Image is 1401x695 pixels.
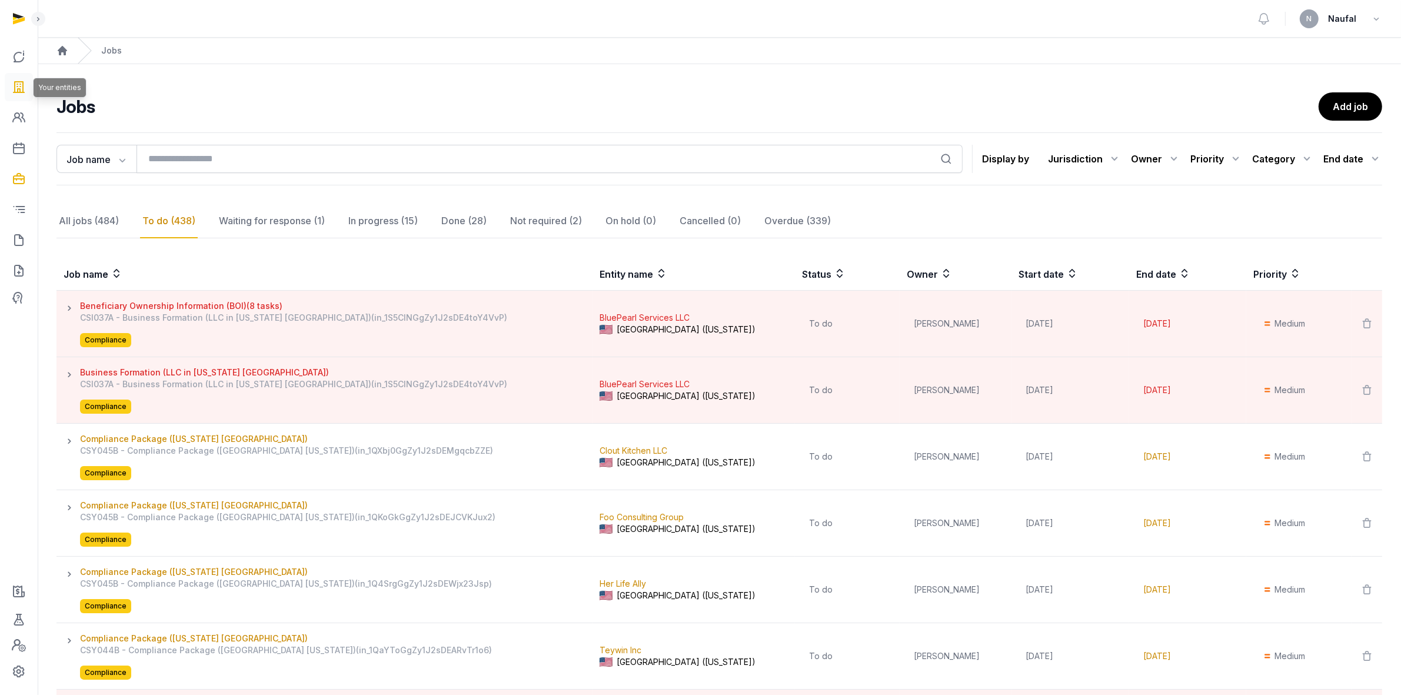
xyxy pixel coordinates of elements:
span: [DATE] [1136,578,1221,601]
button: Job name [56,145,137,173]
div: Done (28) [439,204,489,238]
span: [DATE] [1019,445,1103,468]
div: Priority [1190,149,1243,168]
span: (in_1QXbj0GgZy1J2sDEMgqcbZZE) [355,445,493,455]
span: (8 tasks) [247,301,282,311]
nav: Breadcrumb [38,38,1401,64]
span: [DATE] [1019,578,1103,601]
span: [PERSON_NAME] [907,312,1004,335]
a: Foo Consulting Group [600,512,684,522]
span: To do [802,511,893,535]
div: Business Formation (LLC in [US_STATE] [GEOGRAPHIC_DATA]) [80,367,507,378]
span: [DATE] [1136,644,1221,668]
span: Compliance [80,400,131,414]
span: [DATE] [1136,378,1221,402]
div: Compliance Package ([US_STATE] [GEOGRAPHIC_DATA]) [80,500,495,511]
button: N [1300,9,1319,28]
div: Jurisdiction [1048,149,1122,168]
div: Cancelled (0) [677,204,743,238]
div: Compliance Package ([US_STATE] [GEOGRAPHIC_DATA]) [80,433,493,445]
a: Her Life Ally [600,578,646,588]
span: [PERSON_NAME] [907,378,1004,402]
span: [GEOGRAPHIC_DATA] ([US_STATE]) [617,390,756,402]
span: [DATE] [1136,312,1221,335]
div: All jobs (484) [56,204,121,238]
span: [DATE] [1019,312,1103,335]
h2: Jobs [56,96,1319,117]
span: Compliance [80,599,131,613]
span: Compliance [80,466,131,480]
span: [DATE] [1019,511,1103,535]
div: Compliance Package ([US_STATE] [GEOGRAPHIC_DATA]) [80,633,492,644]
nav: Tabs [56,204,1382,238]
th: End date [1129,257,1247,291]
span: Your entities [38,83,81,92]
div: Jobs [101,45,122,56]
div: CSY044B - Compliance Package ([GEOGRAPHIC_DATA] [US_STATE]) [80,644,492,680]
div: End date [1323,149,1382,168]
span: (in_1QKoGkGgZy1J2sDEJCVKJux2) [355,512,495,522]
div: Overdue (339) [762,204,833,238]
div: CSI037A - Business Formation (LLC in [US_STATE] [GEOGRAPHIC_DATA]) [80,312,507,347]
span: [PERSON_NAME] [907,578,1004,601]
span: [DATE] [1019,644,1103,668]
span: (in_1QaYToGgZy1J2sDEARvTr1o6) [356,645,492,655]
div: Category [1252,149,1314,168]
span: Medium [1274,383,1305,397]
th: Priority [1246,257,1351,291]
a: BluePearl Services LLC [600,312,690,322]
div: CSY045B - Compliance Package ([GEOGRAPHIC_DATA] [US_STATE]) [80,511,495,547]
span: Compliance [80,533,131,547]
span: To do [802,644,893,668]
span: Medium [1274,516,1305,530]
div: Waiting for response (1) [217,204,327,238]
span: To do [802,445,893,468]
span: To do [802,378,893,402]
th: Job name [56,257,593,291]
span: Medium [1274,583,1305,597]
a: Clout Kitchen LLC [600,445,667,455]
span: (in_1S5CINGgZy1J2sDE4toY4VvP) [371,379,507,389]
span: Naufal [1328,12,1356,26]
span: Compliance [80,333,131,347]
span: Medium [1274,649,1305,663]
span: [DATE] [1019,378,1103,402]
div: CSY045B - Compliance Package ([GEOGRAPHIC_DATA] [US_STATE]) [80,578,492,613]
a: Teywin Inc [600,645,641,655]
div: CSI037A - Business Formation (LLC in [US_STATE] [GEOGRAPHIC_DATA]) [80,378,507,414]
div: To do (438) [140,204,198,238]
div: On hold (0) [603,204,658,238]
span: Medium [1274,450,1305,464]
span: [DATE] [1136,511,1221,535]
span: Compliance [80,666,131,680]
div: In progress (15) [346,204,420,238]
span: (in_1S5CINGgZy1J2sDE4toY4VvP) [371,312,507,322]
span: Medium [1274,317,1305,331]
span: (in_1Q4SrgGgZy1J2sDEWjx23Jsp) [355,578,492,588]
span: [GEOGRAPHIC_DATA] ([US_STATE]) [617,324,756,335]
span: [PERSON_NAME] [907,644,1004,668]
span: [GEOGRAPHIC_DATA] ([US_STATE]) [617,590,756,601]
div: Compliance Package ([US_STATE] [GEOGRAPHIC_DATA]) [80,566,492,578]
div: Beneficiary Ownership Information (BOI) [80,300,507,312]
th: Entity name [593,257,795,291]
span: To do [802,312,893,335]
span: [PERSON_NAME] [907,445,1004,468]
div: CSY045B - Compliance Package ([GEOGRAPHIC_DATA] [US_STATE]) [80,445,493,480]
div: Owner [1131,149,1181,168]
span: [GEOGRAPHIC_DATA] ([US_STATE]) [617,523,756,535]
th: Start date [1011,257,1129,291]
div: Not required (2) [508,204,584,238]
span: [GEOGRAPHIC_DATA] ([US_STATE]) [617,457,756,468]
a: BluePearl Services LLC [600,379,690,389]
span: [PERSON_NAME] [907,511,1004,535]
a: Add job [1319,92,1382,121]
th: Status [795,257,900,291]
span: N [1307,15,1312,22]
span: [DATE] [1136,445,1221,468]
p: Display by [982,149,1029,168]
th: Owner [900,257,1011,291]
span: [GEOGRAPHIC_DATA] ([US_STATE]) [617,656,756,668]
span: To do [802,578,893,601]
